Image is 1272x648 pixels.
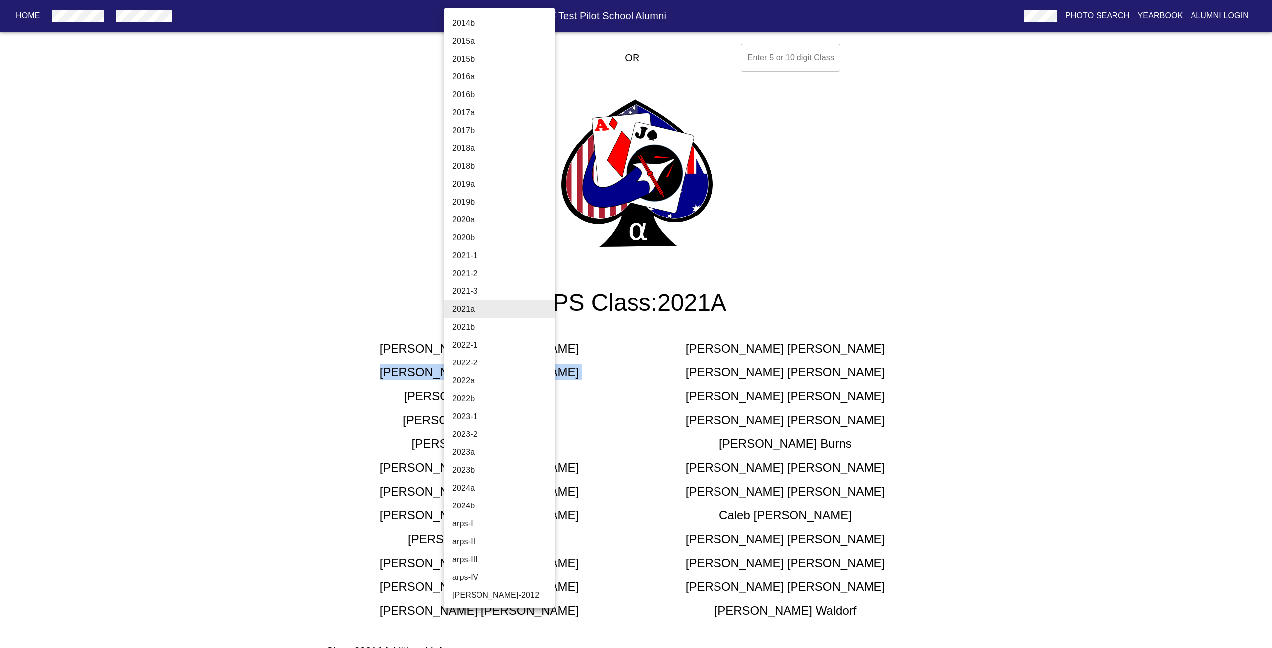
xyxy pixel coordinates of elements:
li: 2023b [444,461,562,479]
li: 2023a [444,443,562,461]
li: 2023-1 [444,408,562,426]
li: 2022a [444,372,562,390]
li: 2019a [444,175,562,193]
li: 2021-1 [444,247,562,265]
li: 2021-3 [444,283,562,300]
li: 2017b [444,122,562,140]
li: 2024a [444,479,562,497]
li: 2019b [444,193,562,211]
li: 2015a [444,32,562,50]
li: 2022-1 [444,336,562,354]
li: 2020a [444,211,562,229]
li: 2021-2 [444,265,562,283]
li: [PERSON_NAME]-2012 [444,586,562,604]
li: arps-II [444,533,562,551]
li: arps-I [444,515,562,533]
li: arps-IV [444,569,562,586]
li: 2021a [444,300,562,318]
li: 2020b [444,229,562,247]
li: 2024b [444,497,562,515]
li: 2017a [444,104,562,122]
li: 2018b [444,157,562,175]
li: 2014b [444,14,562,32]
li: 2015b [444,50,562,68]
li: 2023-2 [444,426,562,443]
li: 2022-2 [444,354,562,372]
li: 2021b [444,318,562,336]
li: 2018a [444,140,562,157]
li: 2016b [444,86,562,104]
li: arps-III [444,551,562,569]
li: 2022b [444,390,562,408]
li: 2016a [444,68,562,86]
